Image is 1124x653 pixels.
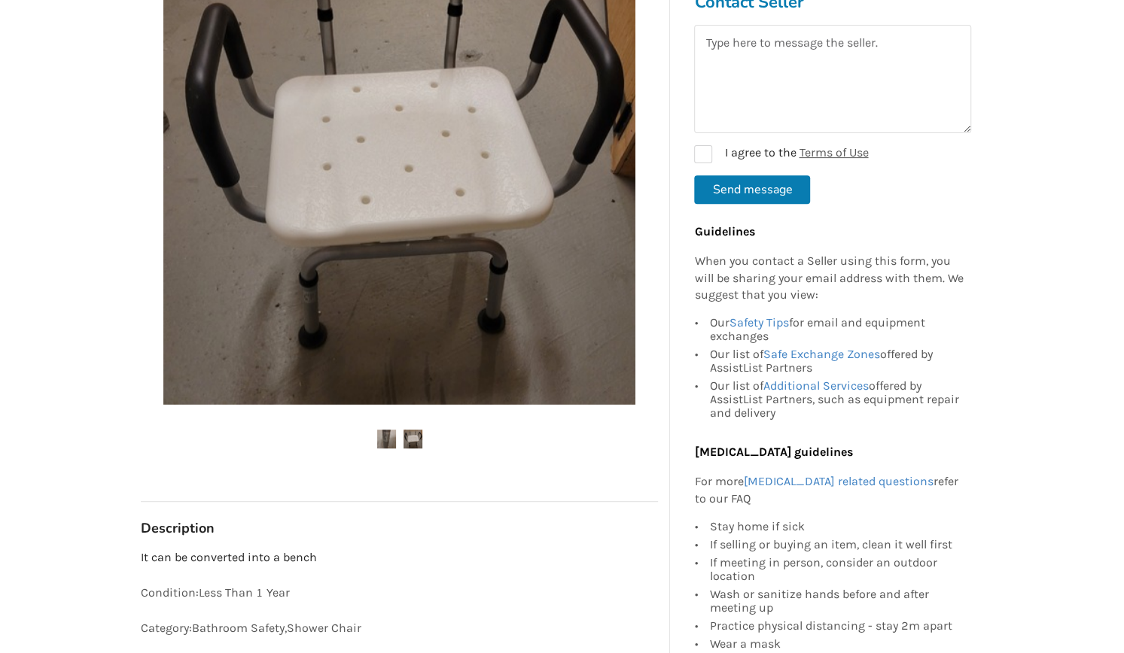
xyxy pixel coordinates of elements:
a: Safety Tips [729,315,788,330]
button: Send message [694,175,810,203]
p: Category: Bathroom Safety , Shower Chair [141,620,658,637]
div: Practice physical distancing - stay 2m apart [709,616,964,634]
p: Condition: Less Than 1 Year [141,585,658,602]
h3: Description [141,520,658,537]
a: Terms of Use [799,144,868,159]
p: It can be converted into a bench [141,549,658,566]
p: When you contact a Seller using this form, you will be sharing your email address with them. We s... [694,252,964,304]
div: Wear a mask [709,634,964,650]
div: Our for email and equipment exchanges [709,316,964,345]
div: If meeting in person, consider an outdoor location [709,553,964,585]
div: Our list of offered by AssistList Partners [709,345,964,377]
a: Additional Services [763,378,868,393]
a: Safe Exchange Zones [763,347,879,361]
p: For more refer to our FAQ [694,473,964,508]
img: swival shawer chair-shower chair-bathroom safety-port moody-assistlist-listing [377,430,396,448]
div: Wash or sanitize hands before and after meeting up [709,585,964,616]
div: Our list of offered by AssistList Partners, such as equipment repair and delivery [709,377,964,420]
b: [MEDICAL_DATA] guidelines [694,445,852,459]
b: Guidelines [694,223,754,238]
img: swival shawer chair-shower chair-bathroom safety-port moody-assistlist-listing [404,430,422,448]
div: If selling or buying an item, clean it well first [709,535,964,553]
a: [MEDICAL_DATA] related questions [743,474,933,488]
label: I agree to the [694,144,868,162]
div: Stay home if sick [709,519,964,535]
